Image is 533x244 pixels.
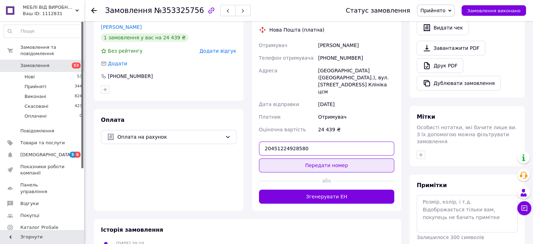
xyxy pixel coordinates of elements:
span: Отримувач [259,42,287,48]
button: Чат з покупцем [517,201,531,215]
div: [PHONE_NUMBER] [317,52,396,64]
div: 1 замовлення у вас на 24 439 ₴ [101,33,189,42]
span: Оціночна вартість [259,127,306,132]
span: Повідомлення [20,128,54,134]
div: 24 439 ₴ [317,123,396,136]
span: Оплата [101,117,124,123]
button: Згенерувати ЕН [259,190,395,204]
div: [PERSON_NAME] [317,39,396,52]
span: Телефон отримувача [259,55,314,61]
div: [DATE] [317,98,396,111]
span: Відгуки [20,200,39,207]
span: Нові [25,74,35,80]
span: Замовлення виконано [467,8,520,13]
span: Товари та послуги [20,140,65,146]
a: Завантажити PDF [417,41,485,55]
span: Прийнято [420,8,445,13]
button: Видати чек [417,20,469,35]
div: Повернутися назад [91,7,97,14]
div: [GEOGRAPHIC_DATA] ([GEOGRAPHIC_DATA].), вул. [STREET_ADDRESS] Клініка цсм [317,64,396,98]
span: №353325756 [154,6,204,15]
span: Платник [259,114,281,120]
span: Без рейтингу [108,48,143,54]
span: Замовлення [105,6,152,15]
span: Додати відгук [199,48,236,54]
span: Примітки [417,182,447,189]
span: 6 [75,152,81,158]
span: або [320,177,333,184]
span: Панель управління [20,182,65,194]
div: Нова Пошта (платна) [268,26,326,33]
span: Оплачені [25,113,47,119]
span: Замовлення та повідомлення [20,44,84,57]
input: Пошук [4,25,82,38]
button: Передати номер [259,158,395,172]
span: Залишилося 300 символів [417,235,484,240]
div: Отримувач [317,111,396,123]
span: Оплата на рахунок [117,133,222,141]
span: 0 [80,113,82,119]
div: [PHONE_NUMBER] [107,73,153,80]
input: Номер експрес-накладної [259,141,395,156]
a: [PERSON_NAME] [101,24,142,30]
span: Мітки [417,113,435,120]
span: Замовлення [20,62,49,69]
span: 423 [75,103,82,110]
span: 53 [72,62,81,68]
span: [DEMOGRAPHIC_DATA] [20,152,72,158]
span: Виконані [25,93,46,100]
div: Ваш ID: 1112831 [23,11,84,17]
span: МЕБЛІ ВІД ВИРОБНИКА [23,4,75,11]
span: 344 [75,84,82,90]
span: 5 [70,152,75,158]
span: Особисті нотатки, які бачите лише ви. З їх допомогою можна фільтрувати замовлення [417,125,517,144]
button: Дублювати замовлення [417,76,501,91]
span: Скасовані [25,103,48,110]
span: Додати [108,61,127,66]
span: Прийняті [25,84,46,90]
span: Каталог ProSale [20,224,58,231]
div: Статус замовлення [346,7,410,14]
span: 824 [75,93,82,100]
a: Друк PDF [417,58,463,73]
span: Адреса [259,68,278,73]
span: Показники роботи компанії [20,164,65,176]
span: 53 [77,74,82,80]
span: Дата відправки [259,101,299,107]
span: Історія замовлення [101,226,163,233]
button: Замовлення виконано [462,5,526,16]
span: Покупці [20,212,39,219]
